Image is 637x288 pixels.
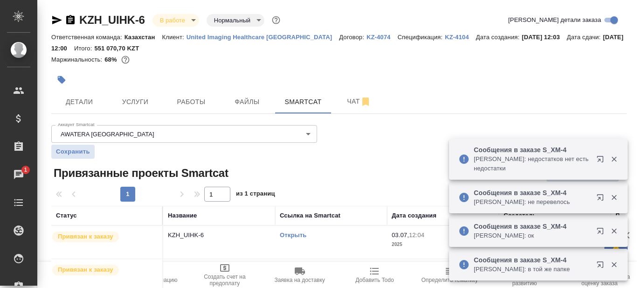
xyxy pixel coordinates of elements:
[604,260,623,269] button: Закрыть
[392,232,409,239] p: 03.07,
[51,166,228,181] span: Привязанные проекты Smartcat
[367,33,398,41] a: KZ-4074
[281,96,325,108] span: Smartcat
[270,14,282,26] button: Доп статусы указывают на важность/срочность заказа
[392,211,436,220] div: Дата создания
[169,96,214,108] span: Работы
[522,34,567,41] p: [DATE] 12:03
[74,45,94,52] p: Итого:
[193,274,257,287] span: Создать счет на предоплату
[51,56,104,63] p: Маржинальность:
[274,277,325,283] span: Заявка на доставку
[412,262,487,288] button: Определить тематику
[37,262,112,288] button: Папка на Drive
[591,188,613,211] button: Открыть в новой вкладке
[187,34,339,41] p: United Imaging Healthcare [GEOGRAPHIC_DATA]
[508,15,601,25] span: [PERSON_NAME] детали заказа
[207,14,264,27] div: В работе
[421,277,478,283] span: Определить тематику
[474,231,590,240] p: [PERSON_NAME]: ок
[56,211,77,220] div: Статус
[79,14,145,26] a: KZH_UIHK-6
[119,54,132,66] button: 23456.42 RUB;
[211,16,253,24] button: Нормальный
[280,211,340,220] div: Ссылка на Smartcat
[445,33,476,41] a: KZ-4104
[604,227,623,235] button: Закрыть
[152,14,199,27] div: В работе
[262,262,337,288] button: Заявка на доставку
[168,211,197,220] div: Название
[187,33,339,41] a: United Imaging Healthcare [GEOGRAPHIC_DATA]
[18,165,33,175] span: 1
[474,145,590,155] p: Сообщения в заказе S_XM-4
[445,34,476,41] p: KZ-4104
[104,56,119,63] p: 68%
[397,34,444,41] p: Спецификация:
[360,96,371,107] svg: Отписаться
[168,231,270,240] p: KZH_UIHK-6
[51,145,95,159] button: Сохранить
[51,125,317,143] div: AWATERA [GEOGRAPHIC_DATA]
[57,96,102,108] span: Детали
[604,193,623,202] button: Закрыть
[157,16,188,24] button: В работе
[51,70,72,90] button: Добавить тэг
[567,34,603,41] p: Дата сдачи:
[58,265,113,274] p: Привязан к заказу
[56,147,90,156] span: Сохранить
[51,14,62,26] button: Скопировать ссылку для ЯМессенджера
[337,262,412,288] button: Добавить Todo
[65,14,76,26] button: Скопировать ссылку
[236,188,275,202] span: из 1 страниц
[280,232,306,239] a: Открыть
[337,96,381,107] span: Чат
[591,255,613,278] button: Открыть в новой вкладке
[58,232,113,241] p: Привязан к заказу
[474,255,590,265] p: Сообщения в заказе S_XM-4
[474,188,590,197] p: Сообщения в заказе S_XM-4
[125,34,162,41] p: Казахстан
[355,277,394,283] span: Добавить Todo
[476,34,522,41] p: Дата создания:
[474,197,590,207] p: [PERSON_NAME]: не перевелось
[474,265,590,274] p: [PERSON_NAME]: в той же папке
[113,96,158,108] span: Услуги
[474,222,590,231] p: Сообщения в заказе S_XM-4
[162,34,186,41] p: Клиент:
[591,150,613,172] button: Открыть в новой вкладке
[51,34,125,41] p: Ответственная команда:
[225,96,270,108] span: Файлы
[591,222,613,244] button: Открыть в новой вкладке
[367,34,398,41] p: KZ-4074
[339,34,367,41] p: Договор:
[2,163,35,186] a: 1
[474,155,590,173] p: [PERSON_NAME]: недостатков нет есть недостатки
[58,130,157,138] button: AWATERA [GEOGRAPHIC_DATA]
[409,232,424,239] p: 12:04
[187,262,263,288] button: Создать счет на предоплату
[392,240,494,249] p: 2025
[94,45,146,52] p: 551 070,70 KZT
[604,155,623,163] button: Закрыть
